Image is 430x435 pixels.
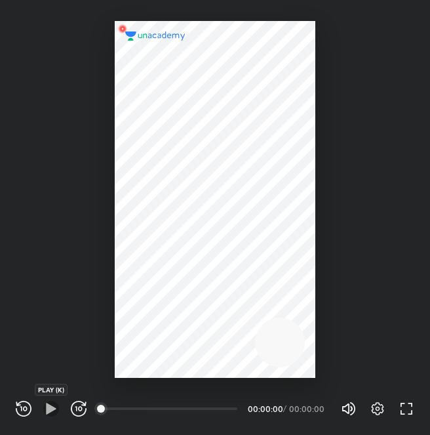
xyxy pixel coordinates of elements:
[283,405,286,413] div: /
[248,405,281,413] div: 00:00:00
[35,384,68,396] div: PLAY (K)
[289,405,325,413] div: 00:00:00
[125,31,186,41] img: logo.2a7e12a2.svg
[115,21,130,37] img: wMgqJGBwKWe8AAAAABJRU5ErkJggg==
